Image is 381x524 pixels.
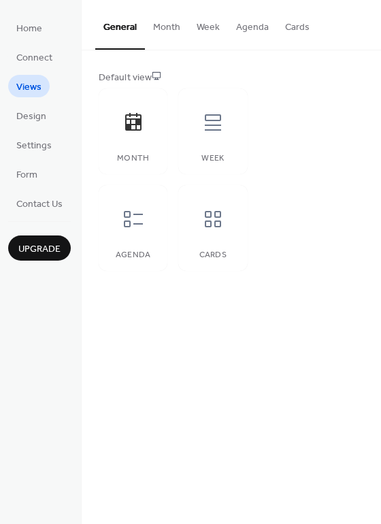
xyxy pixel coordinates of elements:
span: Design [16,110,46,124]
a: Design [8,104,54,127]
div: Cards [192,250,233,260]
a: Contact Us [8,192,71,214]
a: Settings [8,133,60,156]
span: Views [16,80,42,95]
div: Month [112,154,154,163]
button: Upgrade [8,235,71,261]
a: Views [8,75,50,97]
span: Upgrade [18,242,61,257]
div: Week [192,154,233,163]
span: Settings [16,139,52,153]
a: Home [8,16,50,39]
span: Contact Us [16,197,63,212]
div: Agenda [112,250,154,260]
a: Connect [8,46,61,68]
span: Form [16,168,37,182]
span: Home [16,22,42,36]
a: Form [8,163,46,185]
span: Connect [16,51,52,65]
div: Default view [99,71,361,85]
